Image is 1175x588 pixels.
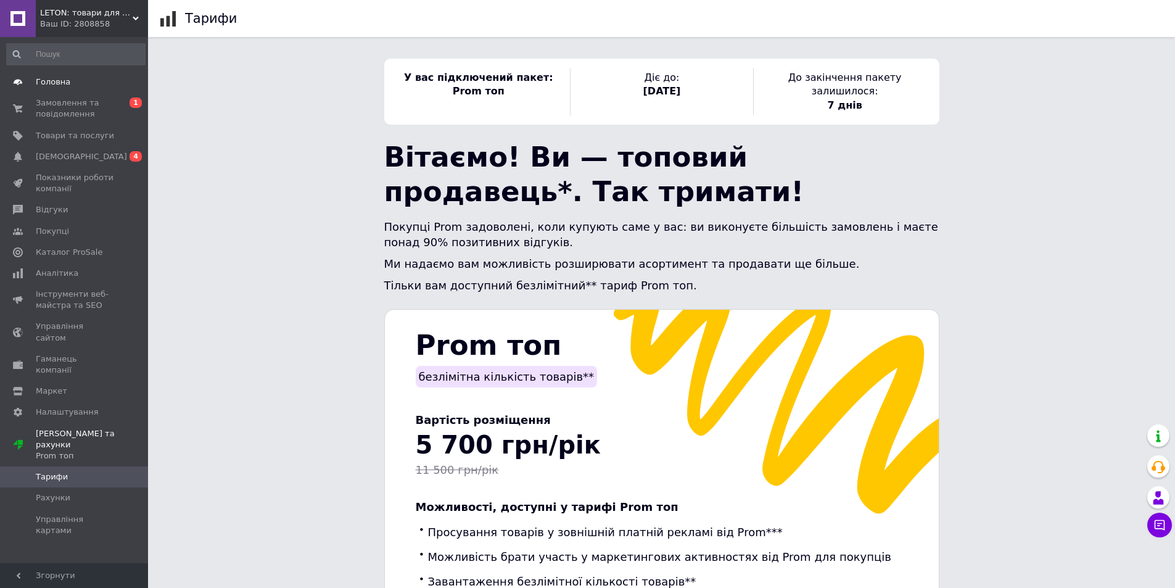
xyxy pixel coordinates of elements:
span: 11 500 грн/рік [416,463,499,476]
span: Товари та послуги [36,130,114,141]
span: Тарифи [36,471,68,482]
div: Діє до: [570,68,753,115]
span: Замовлення та повідомлення [36,97,114,120]
span: Покупці Prom задоволені, коли купують саме у вас: ви виконуєте більшість замовлень і маєте понад ... [384,220,938,249]
span: Тільки вам доступний безлімітний** тариф Prom топ. [384,279,697,292]
span: Відгуки [36,204,68,215]
span: Головна [36,77,70,88]
span: Гаманець компанії [36,354,114,376]
span: Вітаємо! Ви — топовий продавець*. Так тримати! [384,141,804,208]
span: Рахунки [36,492,70,503]
span: Каталог ProSale [36,247,102,258]
span: Маркет [36,386,67,397]
span: 7 днів [827,99,862,111]
span: Покупці [36,226,69,237]
div: Prom топ [36,450,148,462]
span: Вартість розміщення [416,413,551,426]
span: Prom топ [453,85,505,97]
span: Ми надаємо вам можливість розширювати асортимент та продавати ще більше. [384,257,860,270]
span: До закінчення пакету залишилося: [788,72,902,97]
span: Налаштування [36,407,99,418]
span: [DEMOGRAPHIC_DATA] [36,151,127,162]
span: Просування товарів у зовнішній платній рекламі від Prom*** [428,526,783,539]
span: Можливість брати участь у маркетингових активностях від Prom для покупців [428,550,891,563]
span: 1 [130,97,142,108]
input: Пошук [6,43,146,65]
span: Завантаження безлімітної кількості товарів** [428,575,696,588]
span: Prom топ [416,329,562,362]
span: безлімітна кількість товарів** [419,370,595,383]
span: Управління сайтом [36,321,114,343]
span: У вас підключений пакет: [404,72,553,83]
button: Чат з покупцем [1147,513,1172,537]
span: [DATE] [643,85,681,97]
span: LETON: товари для дому [40,7,133,19]
span: Інструменти веб-майстра та SEO [36,289,114,311]
span: Управління картами [36,514,114,536]
span: Аналітика [36,268,78,279]
h1: Тарифи [185,11,237,26]
span: 5 700 грн/рік [416,431,601,459]
div: Ваш ID: 2808858 [40,19,148,30]
span: 4 [130,151,142,162]
span: Показники роботи компанії [36,172,114,194]
span: [PERSON_NAME] та рахунки [36,428,148,462]
span: Можливості, доступні у тарифі Prom топ [416,500,678,513]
